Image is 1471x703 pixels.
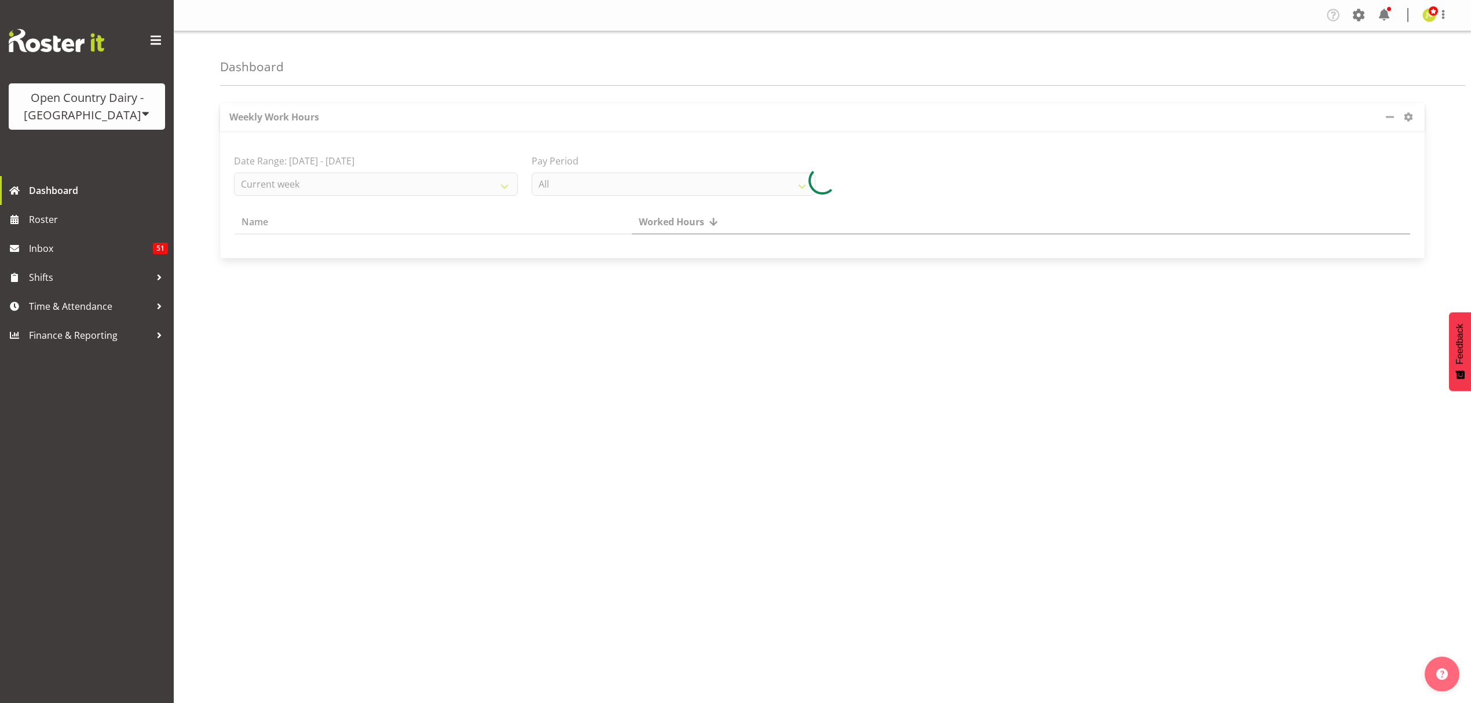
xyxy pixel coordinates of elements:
[29,240,153,257] span: Inbox
[20,89,153,124] div: Open Country Dairy - [GEOGRAPHIC_DATA]
[1422,8,1436,22] img: jessica-greenwood7429.jpg
[29,298,151,315] span: Time & Attendance
[29,211,168,228] span: Roster
[1455,324,1465,364] span: Feedback
[1436,668,1448,680] img: help-xxl-2.png
[220,60,284,74] h4: Dashboard
[153,243,168,254] span: 51
[1449,312,1471,391] button: Feedback - Show survey
[29,269,151,286] span: Shifts
[29,182,168,199] span: Dashboard
[29,327,151,344] span: Finance & Reporting
[9,29,104,52] img: Rosterit website logo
